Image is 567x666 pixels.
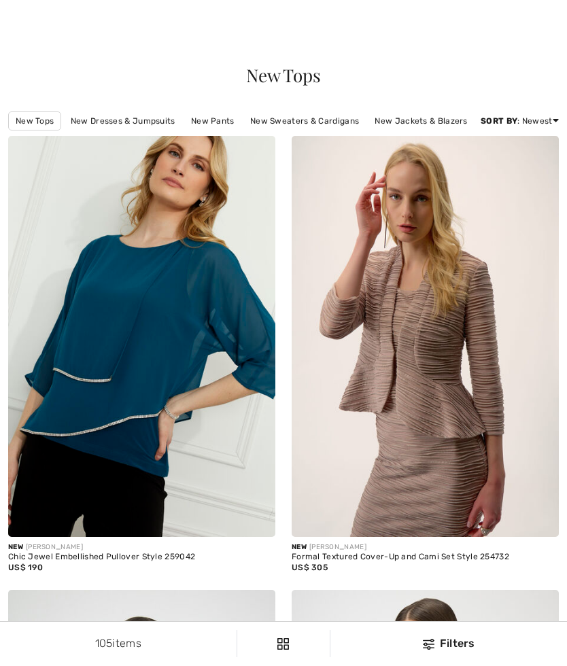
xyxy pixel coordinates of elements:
[481,116,517,126] strong: Sort By
[339,635,559,652] div: Filters
[184,112,241,130] a: New Pants
[8,553,275,562] div: Chic Jewel Embellished Pullover Style 259042
[8,111,61,130] a: New Tops
[64,112,182,130] a: New Dresses & Jumpsuits
[481,115,559,127] div: : Newest
[8,542,275,553] div: [PERSON_NAME]
[246,63,320,87] span: New Tops
[95,637,113,650] span: 105
[277,638,289,650] img: Filters
[292,136,559,537] img: Formal Textured Cover-Up and Cami Set Style 254732. Sand
[292,543,307,551] span: New
[292,553,559,562] div: Formal Textured Cover-Up and Cami Set Style 254732
[243,112,366,130] a: New Sweaters & Cardigans
[368,112,474,130] a: New Jackets & Blazers
[390,567,553,601] iframe: Opens a widget where you can find more information
[292,563,328,572] span: US$ 305
[292,542,559,553] div: [PERSON_NAME]
[8,136,275,537] img: Chic Jewel Embellished Pullover Style 259042. Dark Teal
[8,543,23,551] span: New
[8,563,43,572] span: US$ 190
[423,639,434,650] img: Filters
